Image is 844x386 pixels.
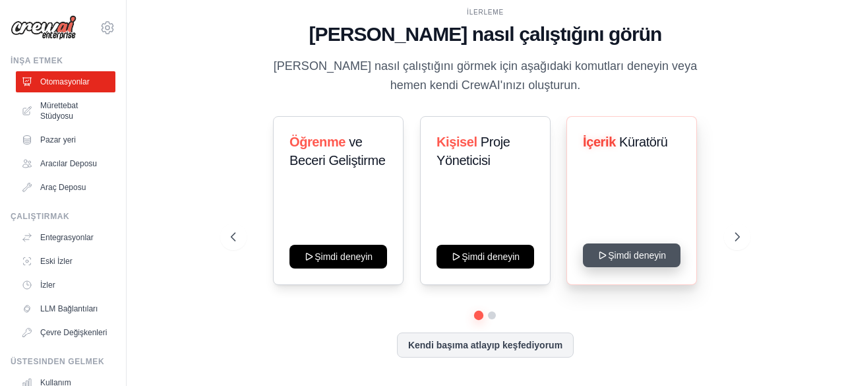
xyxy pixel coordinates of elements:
a: Pazar yeri [16,129,115,150]
a: Otomasyonlar [16,71,115,92]
font: [PERSON_NAME] nasıl çalıştığını görün [309,23,661,45]
font: [PERSON_NAME] nasıl çalıştığını görmek için aşağıdaki komutları deneyin veya hemen kendi CrewAI'ı... [274,59,697,92]
font: İnşa etmek [11,56,63,65]
font: Kişisel [437,135,477,149]
font: LLM Bağlantıları [40,304,98,313]
a: Aracılar Deposu [16,153,115,174]
font: Entegrasyonlar [40,233,94,242]
button: Şimdi deneyin [437,245,534,269]
a: İzler [16,274,115,296]
font: Öğrenme [289,135,346,149]
font: Mürettebat Stüdyosu [40,101,78,121]
a: Mürettebat Stüdyosu [16,95,115,127]
a: Çevre Değişkenleri [16,322,115,343]
a: Entegrasyonlar [16,227,115,248]
button: Şimdi deneyin [289,245,387,269]
font: Şimdi deneyin [315,251,373,262]
font: Aracılar Deposu [40,159,97,168]
font: İçerik [583,135,616,149]
font: Pazar yeri [40,135,76,145]
font: Çalıştırmak [11,212,69,221]
font: İzler [40,280,55,290]
button: Kendi başıma atlayıp keşfediyorum [397,333,574,358]
a: Eski İzler [16,251,115,272]
button: Şimdi deneyin [583,243,680,267]
font: Eski İzler [40,257,73,266]
font: Çevre Değişkenleri [40,328,107,337]
font: Şimdi deneyin [462,251,520,262]
iframe: Sohbet Widget'ı [778,323,844,386]
a: Araç Deposu [16,177,115,198]
img: Logo [11,15,76,40]
font: İLERLEME [467,9,504,16]
font: Küratörü [619,135,668,149]
font: Proje Yöneticisi [437,135,510,168]
font: Otomasyonlar [40,77,90,86]
font: Kendi başıma atlayıp keşfediyorum [408,340,562,350]
font: Araç Deposu [40,183,86,192]
font: Üstesinden gelmek [11,357,104,366]
a: LLM Bağlantıları [16,298,115,319]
